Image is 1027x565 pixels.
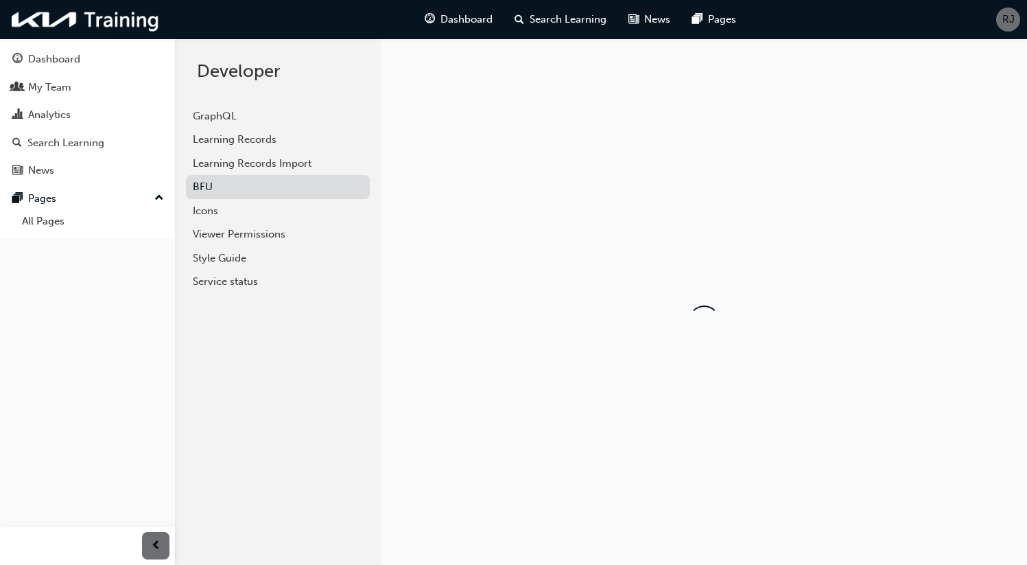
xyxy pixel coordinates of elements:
[28,191,56,207] div: Pages
[1002,12,1015,27] span: RJ
[440,12,493,27] span: Dashboard
[644,12,670,27] span: News
[193,274,363,290] div: Service status
[7,5,165,34] img: kia-training
[28,163,54,178] div: News
[425,11,435,28] span: guage-icon
[5,158,169,183] a: News
[193,132,363,148] div: Learning Records
[617,5,681,34] a: news-iconNews
[186,246,370,270] a: Style Guide
[515,11,524,28] span: search-icon
[12,109,23,122] span: chart-icon
[692,11,703,28] span: pages-icon
[154,189,164,207] span: up-icon
[12,54,23,66] span: guage-icon
[5,44,169,186] button: DashboardMy TeamAnalyticsSearch LearningNews
[5,130,169,156] a: Search Learning
[186,128,370,152] a: Learning Records
[193,251,363,266] div: Style Guide
[5,186,169,211] button: Pages
[5,47,169,72] a: Dashboard
[186,270,370,294] a: Service status
[193,156,363,172] div: Learning Records Import
[186,152,370,176] a: Learning Records Import
[193,108,363,124] div: GraphQL
[12,193,23,205] span: pages-icon
[530,12,606,27] span: Search Learning
[12,165,23,177] span: news-icon
[28,107,71,123] div: Analytics
[197,60,359,82] h2: Developer
[996,8,1020,32] button: RJ
[12,82,23,94] span: people-icon
[28,80,71,95] div: My Team
[5,102,169,128] a: Analytics
[12,137,22,150] span: search-icon
[151,538,161,555] span: prev-icon
[5,75,169,100] a: My Team
[186,199,370,223] a: Icons
[414,5,504,34] a: guage-iconDashboard
[681,5,747,34] a: pages-iconPages
[186,104,370,128] a: GraphQL
[186,175,370,199] a: BFU
[186,222,370,246] a: Viewer Permissions
[193,227,363,242] div: Viewer Permissions
[628,11,639,28] span: news-icon
[28,51,80,67] div: Dashboard
[504,5,617,34] a: search-iconSearch Learning
[27,135,104,151] div: Search Learning
[16,211,169,232] a: All Pages
[708,12,736,27] span: Pages
[193,203,363,219] div: Icons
